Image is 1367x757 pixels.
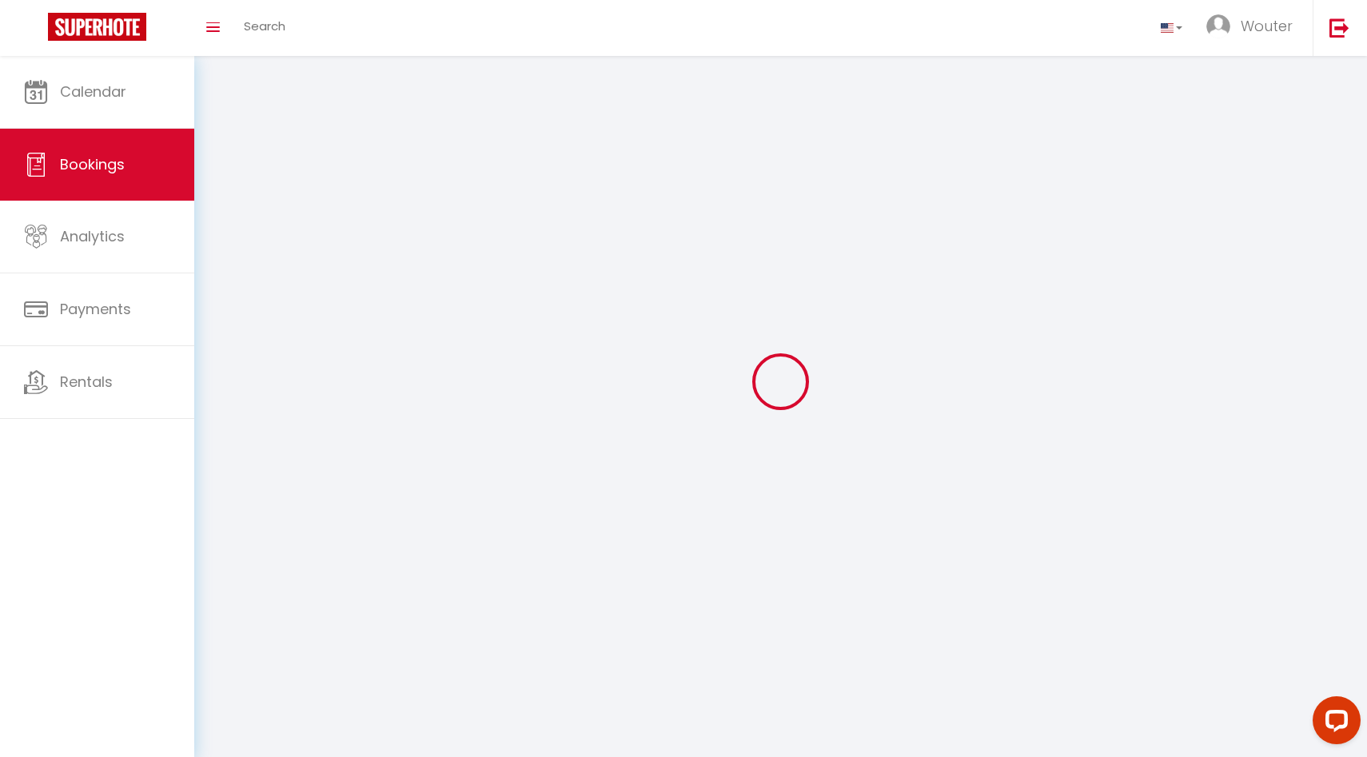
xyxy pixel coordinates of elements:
[1329,18,1349,38] img: logout
[60,154,125,174] span: Bookings
[244,18,285,34] span: Search
[60,299,131,319] span: Payments
[60,226,125,246] span: Analytics
[60,82,126,102] span: Calendar
[60,372,113,392] span: Rentals
[1241,16,1293,36] span: Wouter
[1300,690,1367,757] iframe: LiveChat chat widget
[1206,14,1230,38] img: ...
[48,13,146,41] img: Super Booking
